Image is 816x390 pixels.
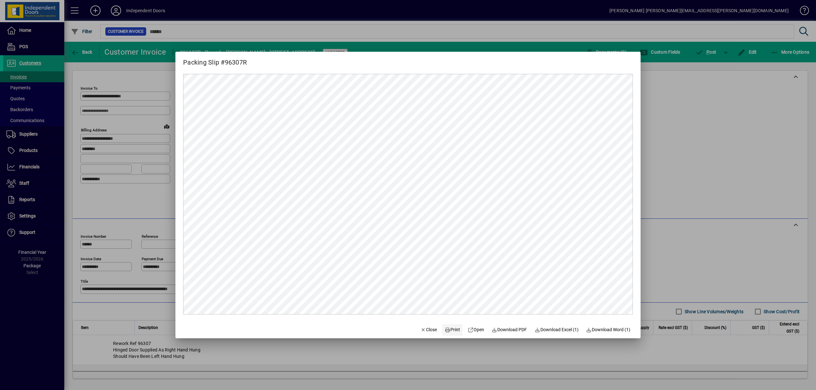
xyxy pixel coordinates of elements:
[465,324,487,336] a: Open
[586,326,631,333] span: Download Word (1)
[175,52,254,67] h2: Packing Slip #96307R
[492,326,527,333] span: Download PDF
[535,326,579,333] span: Download Excel (1)
[418,324,440,336] button: Close
[584,324,633,336] button: Download Word (1)
[421,326,437,333] span: Close
[489,324,530,336] a: Download PDF
[468,326,484,333] span: Open
[442,324,463,336] button: Print
[532,324,581,336] button: Download Excel (1)
[445,326,460,333] span: Print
